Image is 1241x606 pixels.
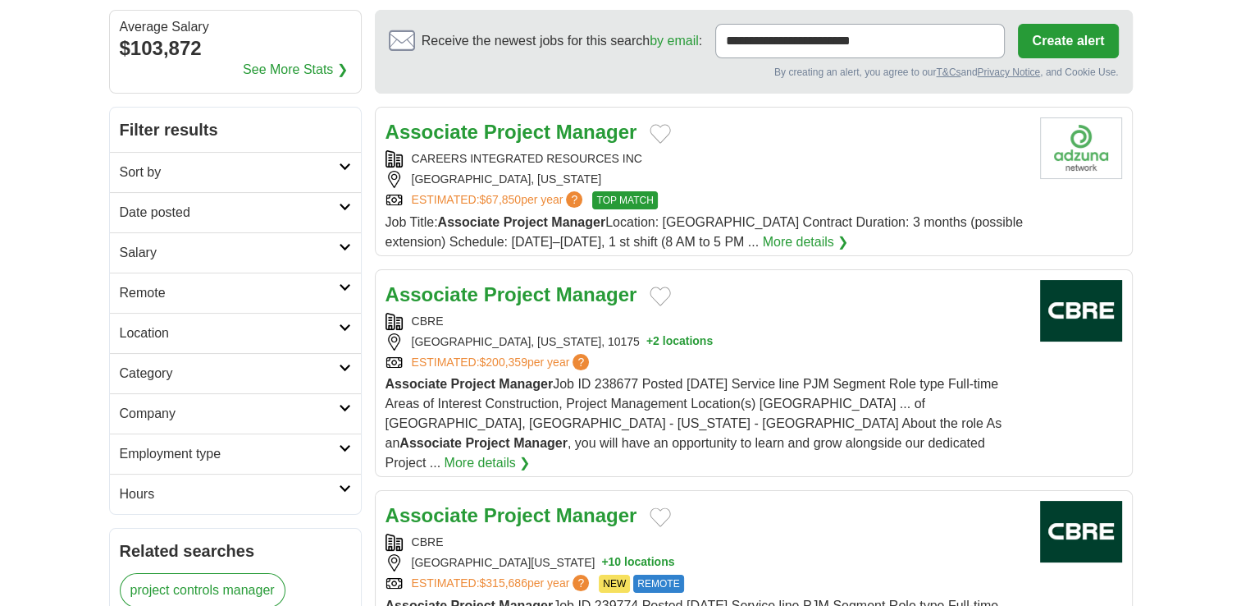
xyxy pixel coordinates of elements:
[386,283,637,305] a: Associate Project Manager
[646,333,713,351] button: +2 locations
[386,554,1027,572] div: [GEOGRAPHIC_DATA][US_STATE]
[504,215,548,229] strong: Project
[110,232,361,273] a: Salary
[422,31,702,51] span: Receive the newest jobs for this search :
[120,163,339,182] h2: Sort by
[120,203,339,223] h2: Date posted
[1018,24,1118,58] button: Create alert
[120,243,339,263] h2: Salary
[110,353,361,393] a: Category
[412,354,593,371] a: ESTIMATED:$200,359per year?
[120,34,351,63] div: $103,872
[556,283,637,305] strong: Manager
[484,121,550,143] strong: Project
[120,364,339,383] h2: Category
[936,67,960,78] a: T&Cs
[556,504,637,526] strong: Manager
[465,436,509,450] strong: Project
[386,377,448,391] strong: Associate
[573,575,589,591] span: ?
[386,215,1024,249] span: Job Title: Location: [GEOGRAPHIC_DATA] Contract Duration: 3 months (possible extension) Schedule:...
[601,554,674,572] button: +10 locations
[445,453,531,473] a: More details ❯
[110,313,361,353] a: Location
[1040,280,1122,342] img: CBRE Group logo
[438,215,500,229] strong: Associate
[386,121,478,143] strong: Associate
[977,67,1040,78] a: Privacy Notice
[243,60,348,80] a: See More Stats ❯
[110,192,361,232] a: Date posted
[499,377,553,391] strong: Manager
[120,444,339,464] h2: Employment type
[386,333,1027,351] div: [GEOGRAPHIC_DATA], [US_STATE], 10175
[110,108,361,152] h2: Filter results
[399,436,462,450] strong: Associate
[386,171,1027,188] div: [GEOGRAPHIC_DATA], [US_STATE]
[386,121,637,143] a: Associate Project Manager
[386,504,478,526] strong: Associate
[120,324,339,343] h2: Location
[110,273,361,313] a: Remote
[120,21,351,34] div: Average Salary
[484,283,550,305] strong: Project
[592,191,657,209] span: TOP MATCH
[412,191,586,209] a: ESTIMATED:$67,850per year?
[412,535,444,549] a: CBRE
[650,287,671,306] button: Add to favorite jobs
[110,434,361,474] a: Employment type
[110,474,361,514] a: Hours
[386,150,1027,168] div: CAREERS INTEGRATED RESOURCES INC
[110,393,361,434] a: Company
[646,333,653,351] span: +
[120,404,339,424] h2: Company
[389,65,1119,80] div: By creating an alert, you agree to our and , and Cookie Use.
[566,191,582,208] span: ?
[386,377,1002,470] span: Job ID 238677 Posted [DATE] Service line PJM Segment Role type Full-time Areas of Interest Constr...
[551,215,605,229] strong: Manager
[650,124,671,144] button: Add to favorite jobs
[650,507,671,527] button: Add to favorite jobs
[412,575,593,593] a: ESTIMATED:$315,686per year?
[451,377,495,391] strong: Project
[412,314,444,328] a: CBRE
[513,436,568,450] strong: Manager
[479,576,527,590] span: $315,686
[386,504,637,526] a: Associate Project Manager
[120,484,339,504] h2: Hours
[386,283,478,305] strong: Associate
[120,539,351,563] h2: Related searches
[479,193,521,206] span: $67,850
[601,554,608,572] span: +
[763,232,849,252] a: More details ❯
[650,34,699,48] a: by email
[573,354,589,370] span: ?
[479,356,527,369] span: $200,359
[1040,117,1122,179] img: Company logo
[556,121,637,143] strong: Manager
[120,283,339,303] h2: Remote
[484,504,550,526] strong: Project
[633,575,683,593] span: REMOTE
[110,152,361,192] a: Sort by
[599,575,630,593] span: NEW
[1040,501,1122,562] img: CBRE Group logo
